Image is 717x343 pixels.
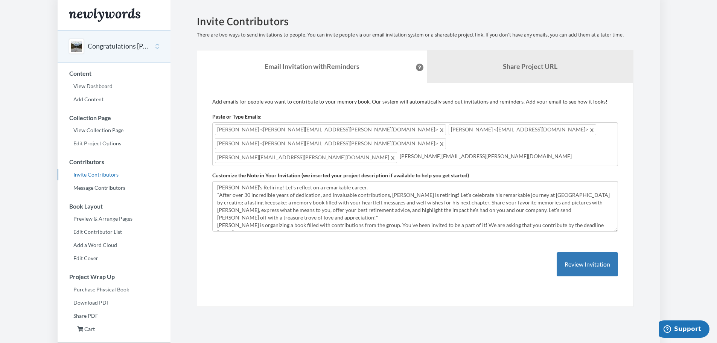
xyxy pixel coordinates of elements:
[212,113,262,120] label: Paste or Type Emails:
[265,62,359,70] strong: Email Invitation with Reminders
[58,297,170,308] a: Download PDF
[212,181,618,232] textarea: [PERSON_NAME]’s Retiring! Let’s reflect on a remarkable career. "After over 30 incredible years o...
[58,253,170,264] a: Edit Cover
[58,273,170,280] h3: Project Wrap Up
[58,203,170,210] h3: Book Layout
[58,125,170,136] a: View Collection Page
[197,31,633,39] p: There are two ways to send invitations to people. You can invite people via our email invitation ...
[58,239,170,251] a: Add a Word Cloud
[215,138,446,149] span: [PERSON_NAME] <[PERSON_NAME][EMAIL_ADDRESS][PERSON_NAME][DOMAIN_NAME]>
[58,182,170,194] a: Message Contributors
[58,226,170,238] a: Edit Contributor List
[58,284,170,295] a: Purchase Physical Book
[449,124,596,135] span: [PERSON_NAME] <[EMAIL_ADDRESS][DOMAIN_NAME]>
[58,323,170,335] a: Cart
[58,138,170,149] a: Edit Project Options
[58,213,170,224] a: Preview & Arrange Pages
[58,70,170,77] h3: Content
[58,94,170,105] a: Add Content
[58,159,170,165] h3: Contributors
[215,152,397,163] span: [PERSON_NAME][EMAIL_ADDRESS][PERSON_NAME][DOMAIN_NAME]
[88,41,149,51] button: Congratulations [PERSON_NAME]!
[58,81,170,92] a: View Dashboard
[69,8,140,22] img: Newlywords logo
[557,252,618,277] button: Review Invitation
[84,326,95,332] span: Cart
[197,15,633,27] h2: Invite Contributors
[212,98,618,105] p: Add emails for people you want to contribute to your memory book. Our system will automatically s...
[215,124,446,135] span: [PERSON_NAME] <[PERSON_NAME][EMAIL_ADDRESS][PERSON_NAME][DOMAIN_NAME]>
[212,172,469,179] label: Customize the Note in Your Invitation (we inserted your project description if available to help ...
[503,62,557,70] b: Share Project URL
[400,152,615,160] input: Add contributor email(s) here...
[58,169,170,180] a: Invite Contributors
[58,114,170,121] h3: Collection Page
[58,310,170,322] a: Share PDF
[659,320,709,339] iframe: Opens a widget where you can chat to one of our agents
